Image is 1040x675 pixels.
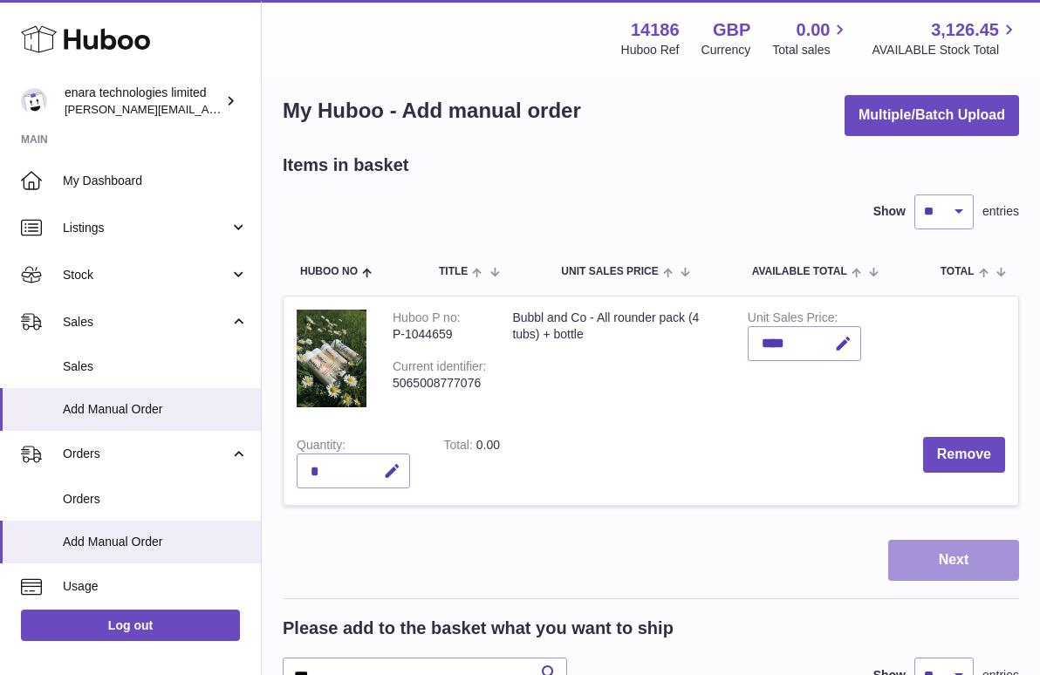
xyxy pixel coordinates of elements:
label: Quantity [297,438,346,456]
span: Orders [63,491,248,508]
div: Currency [701,42,751,58]
div: Huboo Ref [621,42,680,58]
span: 0.00 [797,18,831,42]
div: Current identifier [393,359,486,378]
label: Total [443,438,476,456]
span: Sales [63,358,248,375]
img: Bubbl and Co - All rounder pack (4 tubs) + bottle [297,310,366,407]
span: Add Manual Order [63,401,248,418]
label: Unit Sales Price [748,310,838,329]
label: Show [873,203,906,220]
button: Multiple/Batch Upload [845,95,1019,136]
span: [PERSON_NAME][EMAIL_ADDRESS][DOMAIN_NAME] [65,102,350,116]
a: 0.00 Total sales [772,18,850,58]
button: Remove [923,437,1005,473]
h2: Please add to the basket what you want to ship [283,617,674,640]
div: enara technologies limited [65,85,222,118]
button: Next [888,540,1019,581]
span: Total sales [772,42,850,58]
div: 5065008777076 [393,375,486,392]
h1: My Huboo - Add manual order [283,97,581,125]
span: AVAILABLE Total [752,266,847,277]
a: Log out [21,610,240,641]
strong: 14186 [631,18,680,42]
span: Add Manual Order [63,534,248,550]
span: Unit Sales Price [561,266,658,277]
span: Listings [63,220,229,236]
span: Stock [63,267,229,283]
div: P-1044659 [393,326,486,343]
a: 3,126.45 AVAILABLE Stock Total [872,18,1019,58]
span: 0.00 [476,438,500,452]
span: AVAILABLE Stock Total [872,42,1019,58]
span: My Dashboard [63,173,248,189]
span: Orders [63,446,229,462]
h2: Items in basket [283,153,409,177]
td: Bubbl and Co - All rounder pack (4 tubs) + bottle [499,297,734,425]
div: Huboo P no [393,310,461,329]
span: Huboo no [300,266,358,277]
span: Usage [63,578,248,595]
span: entries [982,203,1019,220]
span: Sales [63,314,229,331]
span: Total [941,266,975,277]
img: Dee@enara.co [21,88,47,114]
span: 3,126.45 [931,18,999,42]
span: Title [439,266,468,277]
strong: GBP [713,18,750,42]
